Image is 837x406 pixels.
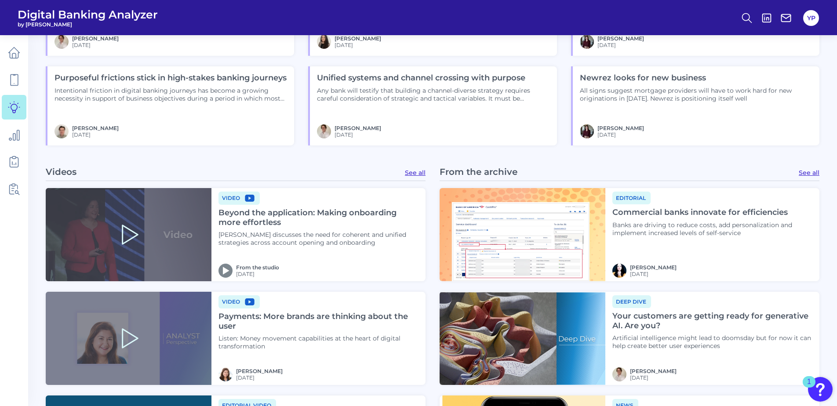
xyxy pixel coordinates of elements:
[597,42,644,48] span: [DATE]
[72,35,119,42] a: [PERSON_NAME]
[46,188,211,281] img: Video with Right Label (1).png
[317,73,550,83] h4: Unified systems and channel crossing with purpose
[55,87,287,102] p: Intentional friction in digital banking journeys has become a growing necessity in support of bus...
[580,124,594,138] img: RNFetchBlobTmp_0b8yx2vy2p867rz195sbp4h.png
[317,35,331,49] img: Image.jpg
[808,377,833,402] button: Open Resource Center, 1 new notification
[236,271,279,277] span: [DATE]
[580,35,594,49] img: RNFetchBlobTmp_0b8yx2vy2p867rz195sbp4h.png
[612,193,651,202] a: Editorial
[612,295,651,308] span: Deep dive
[218,334,418,350] p: Listen: Money movement capabilities at the heart of digital transformation
[72,131,119,138] span: [DATE]
[335,35,381,42] a: [PERSON_NAME]
[440,188,605,281] img: CashPro.png
[218,295,260,308] span: Video
[803,10,819,26] button: YP
[72,125,119,131] a: [PERSON_NAME]
[580,73,812,83] h4: Newrez looks for new business
[18,21,158,28] span: by [PERSON_NAME]
[218,192,260,205] span: Video
[405,169,426,177] a: See all
[597,35,644,42] a: [PERSON_NAME]
[236,264,279,271] a: From the studio
[612,367,626,381] img: MIchael McCaw
[612,192,651,204] span: Editorial
[630,271,677,277] span: [DATE]
[55,73,287,83] h4: Purposeful frictions stick in high-stakes banking journeys
[218,231,418,246] p: [PERSON_NAME] discusses the need for coherent and unified strategies across account opening and o...
[236,374,283,381] span: [DATE]
[630,374,677,381] span: [DATE]
[55,35,69,49] img: MIchael McCaw
[317,87,550,102] p: Any bank will testify that building a channel-diverse strategy requires careful consideration of ...
[335,125,381,131] a: [PERSON_NAME]
[236,368,283,374] a: [PERSON_NAME]
[612,264,626,278] img: jsypal-e1648503412846.jpg
[218,264,233,278] img: Studio.png
[440,292,605,385] img: Deep_Dive_-_Blue_background_and_large_devices.png
[612,312,812,330] h4: Your customers are getting ready for generative AI. Are you?
[55,124,69,138] img: GS-report_image.png
[335,42,381,48] span: [DATE]
[799,169,819,177] a: See all
[612,221,812,237] p: Banks are driving to reduce costs, add personalization and implement increased levels of self-ser...
[630,264,677,271] a: [PERSON_NAME]
[597,131,644,138] span: [DATE]
[630,368,677,374] a: [PERSON_NAME]
[580,87,812,102] p: All signs suggest mortgage providers will have to work hard for new originations in [DATE]. Newre...
[612,334,812,350] p: Artificial intelligence might lead to doomsday but for now it can help create better user experie...
[218,297,260,305] a: Video
[46,292,211,385] img: Example_Analyst_Perspective.png
[218,208,418,227] h4: Beyond the application: Making onboarding more effortless
[440,167,517,177] p: From the archive
[218,193,260,202] a: Video
[317,124,331,138] img: MIchael McCaw
[612,208,812,217] h4: Commercial banks innovate for efficiencies
[597,125,644,131] a: [PERSON_NAME]
[46,167,76,177] p: Videos
[18,8,158,21] span: Digital Banking Analyzer
[218,312,418,331] h4: Payments: More brands are thinking about the user
[218,367,233,381] img: MicrosoftTeams-image_(77).png
[335,131,381,138] span: [DATE]
[807,382,811,393] div: 1
[612,297,651,305] a: Deep dive
[72,42,119,48] span: [DATE]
